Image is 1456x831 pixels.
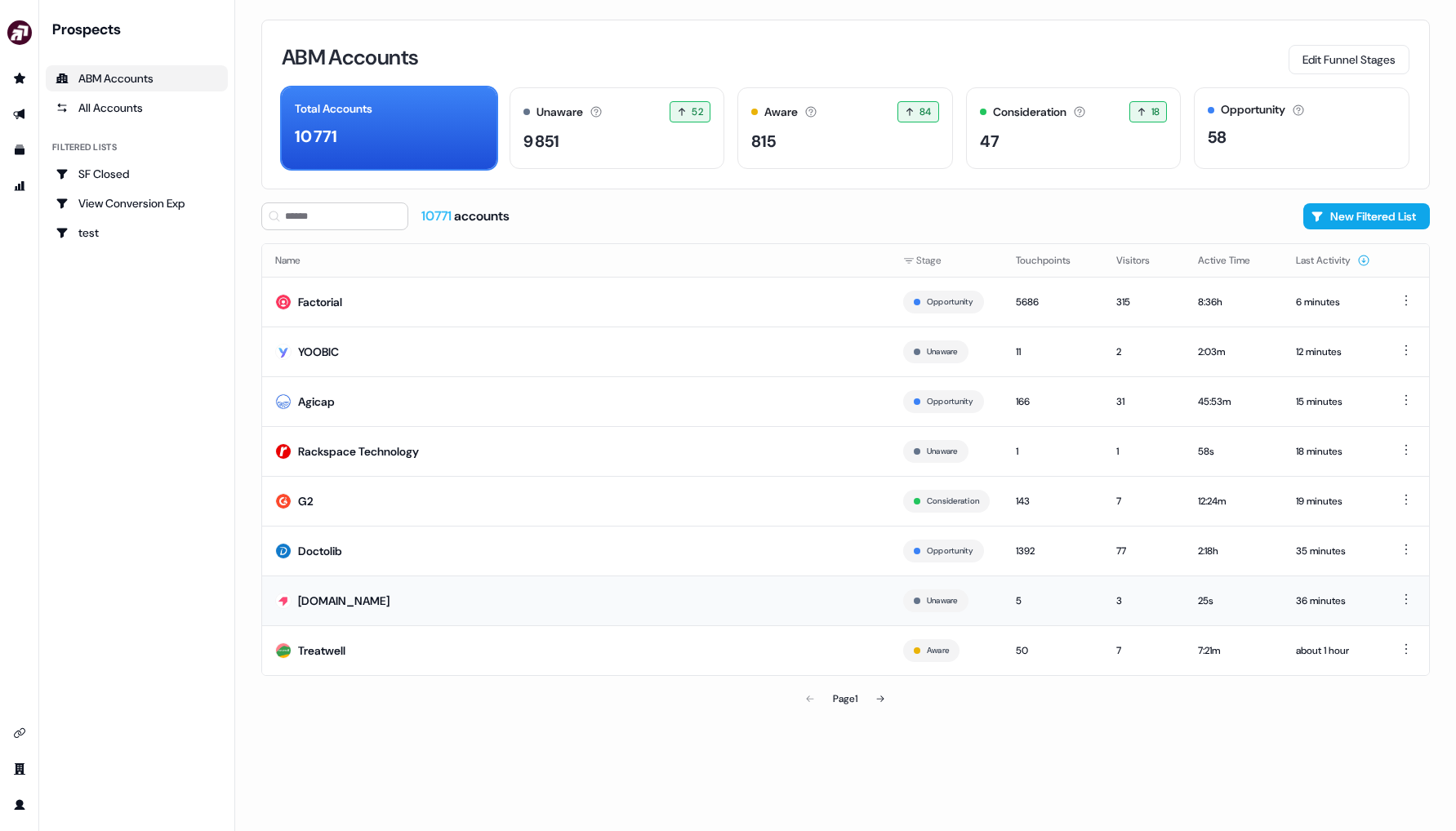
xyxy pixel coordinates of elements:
div: 2:03m [1198,344,1270,360]
a: Go to attribution [7,173,33,199]
button: Edit Funnel Stages [1289,45,1409,74]
button: Opportunity [927,544,973,558]
div: Stage [903,252,990,269]
div: 25s [1198,593,1270,609]
div: Prospects [52,20,228,39]
div: 36 minutes [1296,593,1370,609]
div: 7 [1116,642,1172,659]
div: Doctolib [298,543,342,559]
div: 2 [1116,344,1172,360]
div: 15 minutes [1296,393,1370,410]
a: All accounts [46,95,228,121]
h3: ABM Accounts [282,47,418,68]
div: 5686 [1016,294,1090,310]
a: Go to prospects [7,65,33,91]
button: Consideration [927,494,979,509]
div: 10 771 [295,124,337,149]
a: ABM Accounts [46,65,228,91]
div: Unaware [537,104,583,121]
div: 166 [1016,393,1090,410]
div: 12:24m [1198,493,1270,509]
div: 58 [1208,125,1227,149]
a: Go to team [7,756,33,782]
div: All Accounts [56,100,218,116]
a: Go to profile [7,792,33,818]
button: Opportunity [927,295,973,309]
div: Agicap [298,393,335,410]
div: Filtered lists [52,140,117,154]
div: 2:18h [1198,543,1270,559]
div: Rackspace Technology [298,443,419,460]
div: Factorial [298,294,342,310]
div: 77 [1116,543,1172,559]
button: Touchpoints [1016,246,1090,275]
div: 1 [1116,443,1172,460]
div: 58s [1198,443,1270,460]
span: 84 [919,104,932,120]
button: Unaware [927,344,958,359]
div: 45:53m [1198,393,1270,410]
div: Aware [764,104,798,121]
div: YOOBIC [298,344,339,360]
div: ABM Accounts [56,70,218,87]
div: View Conversion Exp [56,195,218,211]
a: Go to templates [7,137,33,163]
div: 815 [751,129,776,153]
div: [DOMAIN_NAME] [298,593,390,609]
span: 10771 [421,207,454,224]
div: Page 1 [833,691,857,707]
div: 12 minutes [1296,344,1370,360]
div: accounts [421,207,510,225]
div: 9 851 [523,129,559,153]
div: 8:36h [1198,294,1270,310]
div: Opportunity [1221,101,1285,118]
a: Go to integrations [7,720,33,746]
button: Active Time [1198,246,1270,275]
span: 18 [1151,104,1160,120]
div: Consideration [993,104,1066,121]
div: Total Accounts [295,100,372,118]
div: test [56,224,218,241]
div: 11 [1016,344,1090,360]
div: 50 [1016,642,1090,659]
th: Name [262,244,890,277]
button: Aware [927,643,949,658]
div: 3 [1116,593,1172,609]
div: 315 [1116,294,1172,310]
div: 7 [1116,493,1172,509]
button: Last Activity [1296,246,1370,275]
div: 1 [1016,443,1090,460]
div: 7:21m [1198,642,1270,659]
button: Unaware [927,593,958,608]
div: 6 minutes [1296,294,1370,310]
button: New Filtered List [1303,203,1430,229]
div: SF Closed [56,166,218,182]
div: 18 minutes [1296,443,1370,460]
div: 31 [1116,393,1172,410]
div: Treatwell [298,642,345,659]
a: Go to SF Closed [46,161,228,187]
div: 1392 [1016,543,1090,559]
div: 5 [1016,593,1090,609]
button: Visitors [1116,246,1169,275]
div: 143 [1016,493,1090,509]
div: about 1 hour [1296,642,1370,659]
a: Go to View Conversion Exp [46,190,228,216]
button: Opportunity [927,394,973,409]
div: 35 minutes [1296,543,1370,559]
button: Unaware [927,444,958,459]
a: Go to outbound experience [7,101,33,127]
div: 47 [980,129,1000,153]
span: 52 [692,104,703,120]
div: 19 minutes [1296,493,1370,509]
div: G2 [298,493,314,509]
a: Go to test [46,220,228,246]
